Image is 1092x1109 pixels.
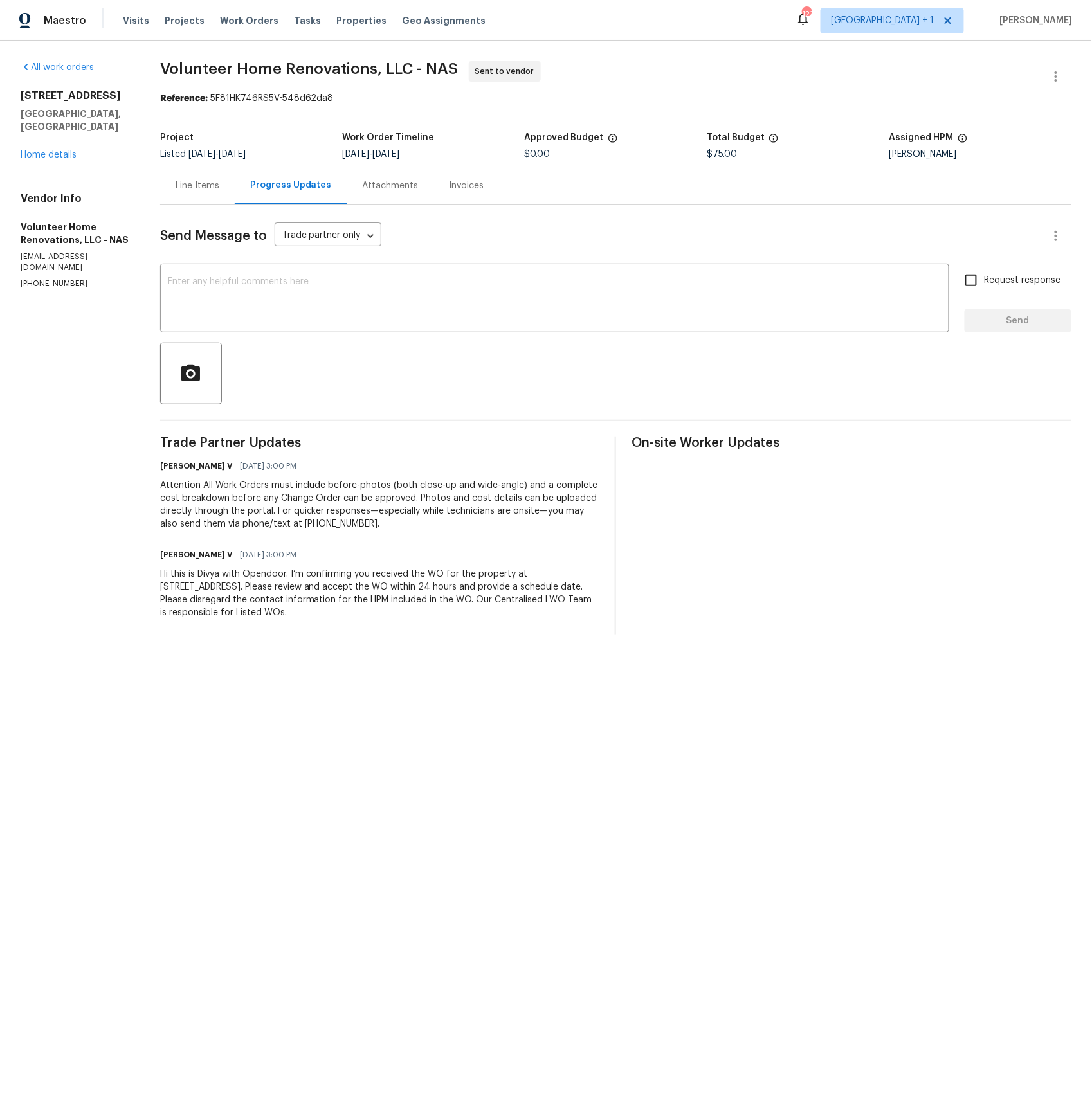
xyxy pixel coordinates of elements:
[160,479,600,530] div: Attention All Work Orders must include before-photos (both close-up and wide-angle) and a complet...
[160,133,194,142] h5: Project
[802,8,811,21] div: 123
[402,14,486,27] span: Geo Assignments
[21,278,129,289] p: [PHONE_NUMBER]
[995,14,1073,27] span: [PERSON_NAME]
[889,150,1071,159] div: [PERSON_NAME]
[21,63,94,72] a: All work orders
[21,150,77,159] a: Home details
[294,16,321,25] span: Tasks
[275,226,381,247] div: Trade partner only
[44,14,86,27] span: Maestro
[525,150,551,159] span: $0.00
[188,150,246,159] span: -
[707,150,737,159] span: $75.00
[123,14,149,27] span: Visits
[525,133,604,142] h5: Approved Budget
[475,65,540,78] span: Sent to vendor
[160,150,246,159] span: Listed
[160,92,1071,105] div: 5F81HK746RS5V-548d62da8
[21,107,129,133] h5: [GEOGRAPHIC_DATA], [GEOGRAPHIC_DATA]
[160,230,267,242] span: Send Message to
[250,179,332,192] div: Progress Updates
[160,548,232,561] h6: [PERSON_NAME] V
[160,460,232,473] h6: [PERSON_NAME] V
[342,150,399,159] span: -
[363,179,419,192] div: Attachments
[220,14,278,27] span: Work Orders
[188,150,215,159] span: [DATE]
[336,14,387,27] span: Properties
[608,133,618,150] span: The total cost of line items that have been approved by both Opendoor and the Trade Partner. This...
[21,192,129,205] h4: Vendor Info
[985,274,1061,287] span: Request response
[889,133,954,142] h5: Assigned HPM
[632,437,1071,449] span: On-site Worker Updates
[176,179,219,192] div: Line Items
[165,14,205,27] span: Projects
[21,251,129,273] p: [EMAIL_ADDRESS][DOMAIN_NAME]
[160,94,208,103] b: Reference:
[769,133,779,150] span: The total cost of line items that have been proposed by Opendoor. This sum includes line items th...
[450,179,484,192] div: Invoices
[160,568,600,619] div: Hi this is Divya with Opendoor. I’m confirming you received the WO for the property at [STREET_AD...
[21,221,129,246] h5: Volunteer Home Renovations, LLC - NAS
[219,150,246,159] span: [DATE]
[832,14,934,27] span: [GEOGRAPHIC_DATA] + 1
[160,437,600,449] span: Trade Partner Updates
[372,150,399,159] span: [DATE]
[240,460,296,473] span: [DATE] 3:00 PM
[707,133,765,142] h5: Total Budget
[160,61,459,77] span: Volunteer Home Renovations, LLC - NAS
[21,89,129,102] h2: [STREET_ADDRESS]
[342,133,434,142] h5: Work Order Timeline
[342,150,369,159] span: [DATE]
[240,548,296,561] span: [DATE] 3:00 PM
[958,133,968,150] span: The hpm assigned to this work order.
